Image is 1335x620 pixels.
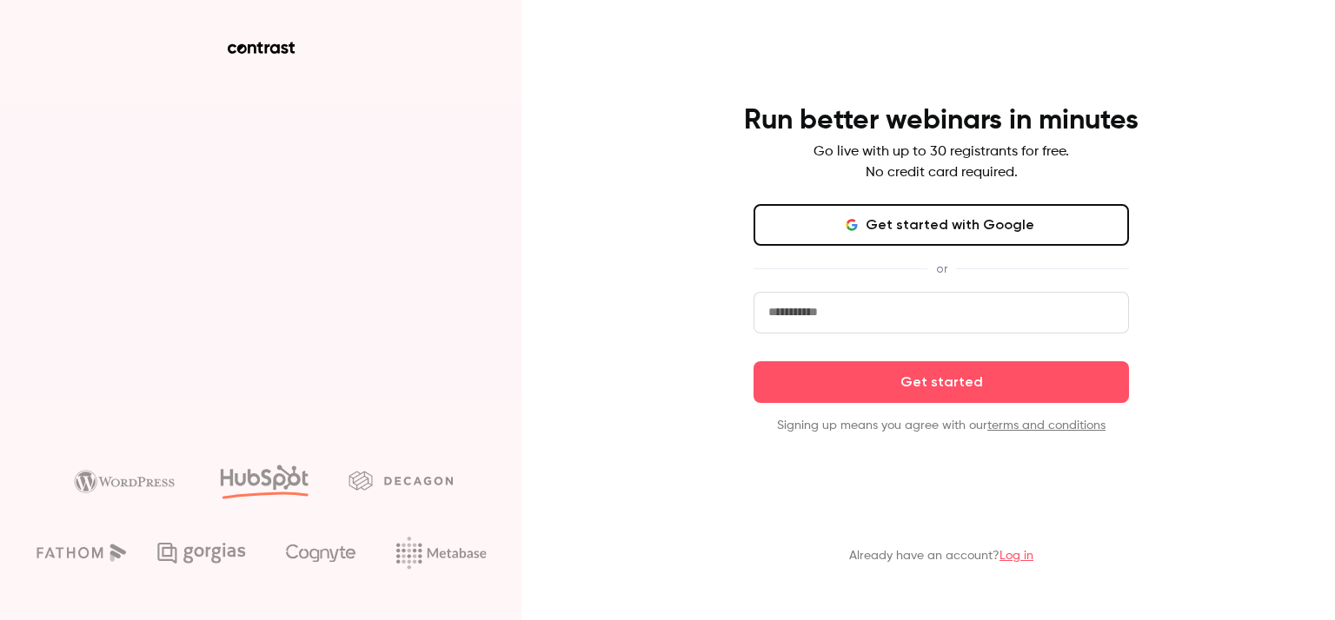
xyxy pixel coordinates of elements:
[349,471,453,490] img: decagon
[814,142,1069,183] p: Go live with up to 30 registrants for free. No credit card required.
[754,204,1129,246] button: Get started with Google
[754,361,1129,403] button: Get started
[927,260,956,278] span: or
[1000,550,1033,562] a: Log in
[987,419,1106,432] a: terms and conditions
[744,103,1139,138] h4: Run better webinars in minutes
[849,547,1033,564] p: Already have an account?
[754,417,1129,434] p: Signing up means you agree with our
